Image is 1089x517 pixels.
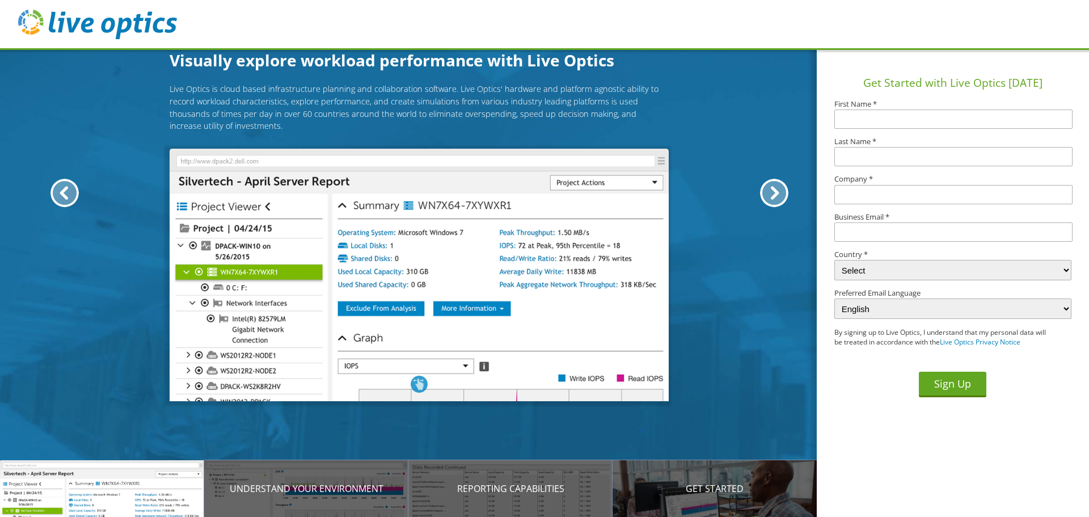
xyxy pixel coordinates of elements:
[170,83,669,132] p: Live Optics is cloud based infrastructure planning and collaboration software. Live Optics' hardw...
[613,482,817,495] p: Get Started
[821,75,1084,91] h1: Get Started with Live Optics [DATE]
[170,48,669,72] h1: Visually explore workload performance with Live Optics
[940,337,1020,347] a: Live Optics Privacy Notice
[834,138,1071,145] label: Last Name *
[204,482,408,495] p: Understand your environment
[834,213,1071,221] label: Business Email *
[834,328,1048,347] p: By signing up to Live Optics, I understand that my personal data will be treated in accordance wi...
[834,251,1071,258] label: Country *
[408,482,613,495] p: Reporting Capabilities
[834,175,1071,183] label: Company *
[170,149,669,402] img: Introducing Live Optics
[834,289,1071,297] label: Preferred Email Language
[919,372,986,397] button: Sign Up
[18,10,177,39] img: live_optics_svg.svg
[834,100,1071,108] label: First Name *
